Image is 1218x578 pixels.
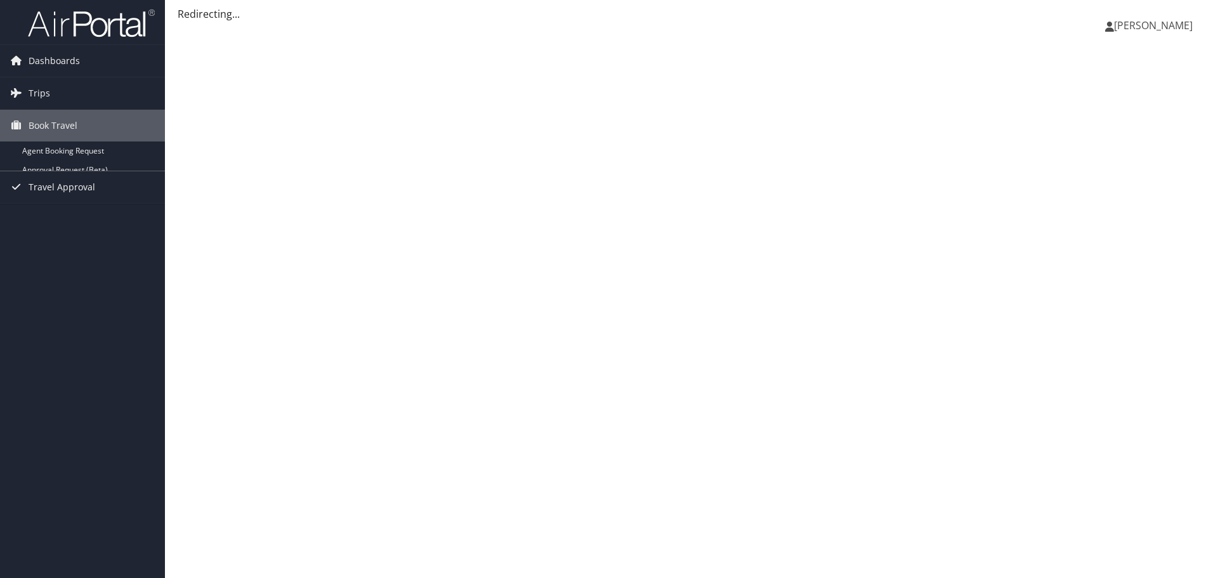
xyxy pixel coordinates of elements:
[28,8,155,38] img: airportal-logo.png
[29,171,95,203] span: Travel Approval
[178,6,1205,22] div: Redirecting...
[1105,6,1205,44] a: [PERSON_NAME]
[29,45,80,77] span: Dashboards
[1114,18,1193,32] span: [PERSON_NAME]
[29,110,77,141] span: Book Travel
[29,77,50,109] span: Trips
